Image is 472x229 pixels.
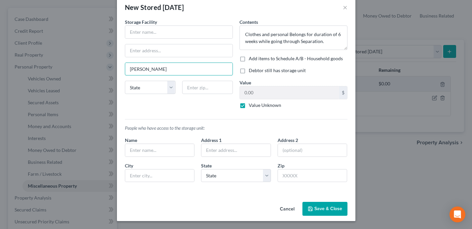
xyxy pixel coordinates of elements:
div: New Stored [DATE] [125,3,184,12]
input: (optional) [278,144,347,157]
input: Enter zip... [182,81,233,94]
div: Open Intercom Messenger [449,206,465,222]
div: $ [339,86,347,99]
label: City [125,162,133,169]
label: Zip [278,162,285,169]
label: Address 2 [278,137,298,144]
p: People who have access to the storage unit: [125,125,347,131]
input: Enter name... [125,144,194,157]
button: Cancel [275,203,300,216]
input: XXXXX [278,169,347,182]
label: State [201,162,212,169]
label: Storage Facility [125,19,157,25]
input: Enter city... [125,169,194,182]
button: × [343,3,347,11]
label: Add items to Schedule A/B - Household goods [249,55,343,62]
label: Value [239,79,251,86]
label: Address 1 [201,137,222,144]
span: Contents [239,19,258,25]
label: Debtor still has storage unit [249,67,306,74]
input: Enter name... [125,26,233,38]
input: 0.00 [240,86,339,99]
input: Enter address... [125,44,233,57]
label: Value Unknown [249,102,281,109]
button: Save & Close [302,202,347,216]
label: Name [125,137,137,144]
input: Enter address... [201,144,271,157]
input: Enter city... [125,63,233,75]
